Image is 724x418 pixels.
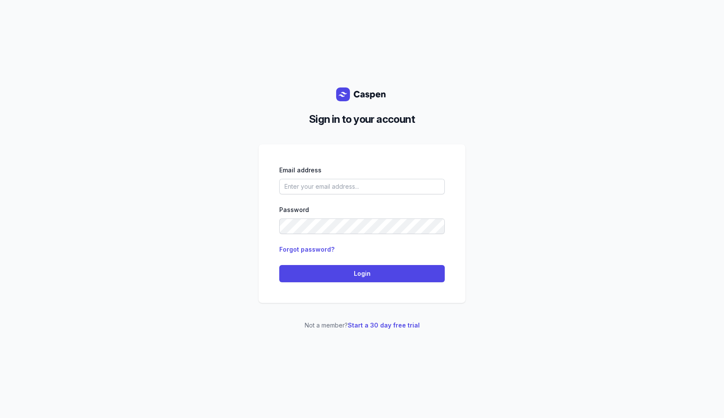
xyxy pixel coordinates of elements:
[259,320,465,331] p: Not a member?
[284,268,440,279] span: Login
[279,265,445,282] button: Login
[279,165,445,175] div: Email address
[265,112,459,127] h2: Sign in to your account
[279,246,334,253] a: Forgot password?
[348,321,420,329] a: Start a 30 day free trial
[279,205,445,215] div: Password
[279,179,445,194] input: Enter your email address...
